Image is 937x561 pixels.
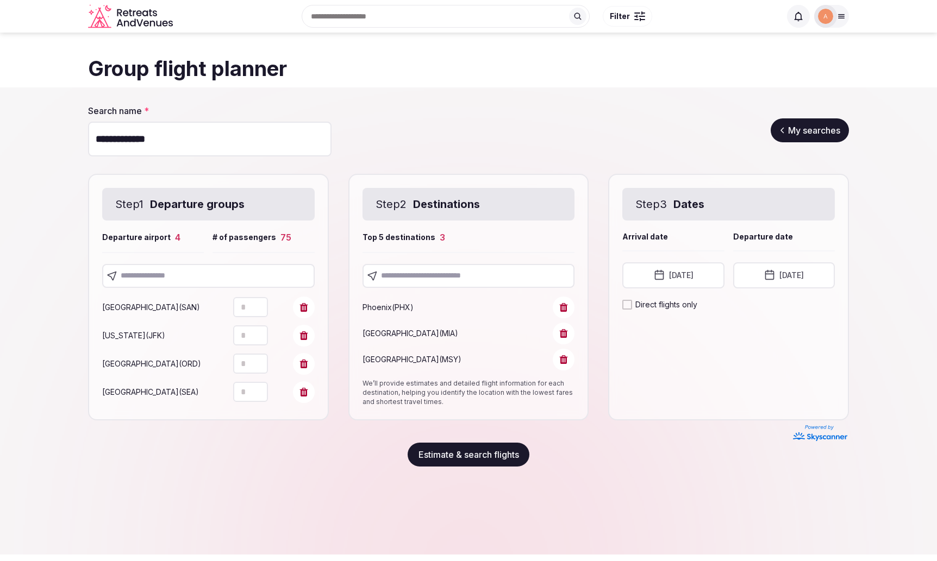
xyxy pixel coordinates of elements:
[280,231,291,243] div: 75
[408,443,529,467] button: Estimate & search flights
[673,197,704,212] strong: Dates
[88,105,332,117] label: Search name
[102,188,315,220] div: Step 1
[440,231,445,243] div: 3
[622,262,724,288] button: [DATE]
[771,118,849,142] a: My searches
[733,262,835,288] button: [DATE]
[102,359,201,368] span: [GEOGRAPHIC_DATA] ( ORD )
[413,197,480,212] strong: Destinations
[363,302,414,312] span: Phoenix ( PHX )
[102,302,200,312] span: [GEOGRAPHIC_DATA] ( SAN )
[363,379,575,406] p: We’ll provide estimates and detailed flight information for each destination, helping you identif...
[622,231,668,242] span: Arrival date
[88,4,175,29] a: Visit the homepage
[102,331,165,340] span: [US_STATE] ( JFK )
[635,299,697,310] label: Direct flights only
[88,54,849,83] h1: Group flight planner
[102,387,199,396] span: [GEOGRAPHIC_DATA] ( SEA )
[363,355,461,364] span: [GEOGRAPHIC_DATA] ( MSY )
[150,197,245,212] strong: Departure groups
[610,11,630,22] span: Filter
[175,231,180,243] div: 4
[363,188,575,220] div: Step 2
[88,4,175,29] svg: Retreats and Venues company logo
[603,6,652,27] button: Filter
[622,188,835,220] div: Step 3
[213,232,276,243] span: # of passengers
[363,232,435,243] span: Top 5 destinations
[363,329,458,338] span: [GEOGRAPHIC_DATA] ( MIA )
[733,231,793,242] span: Departure date
[102,232,171,243] span: Departure airport
[818,9,833,24] img: askia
